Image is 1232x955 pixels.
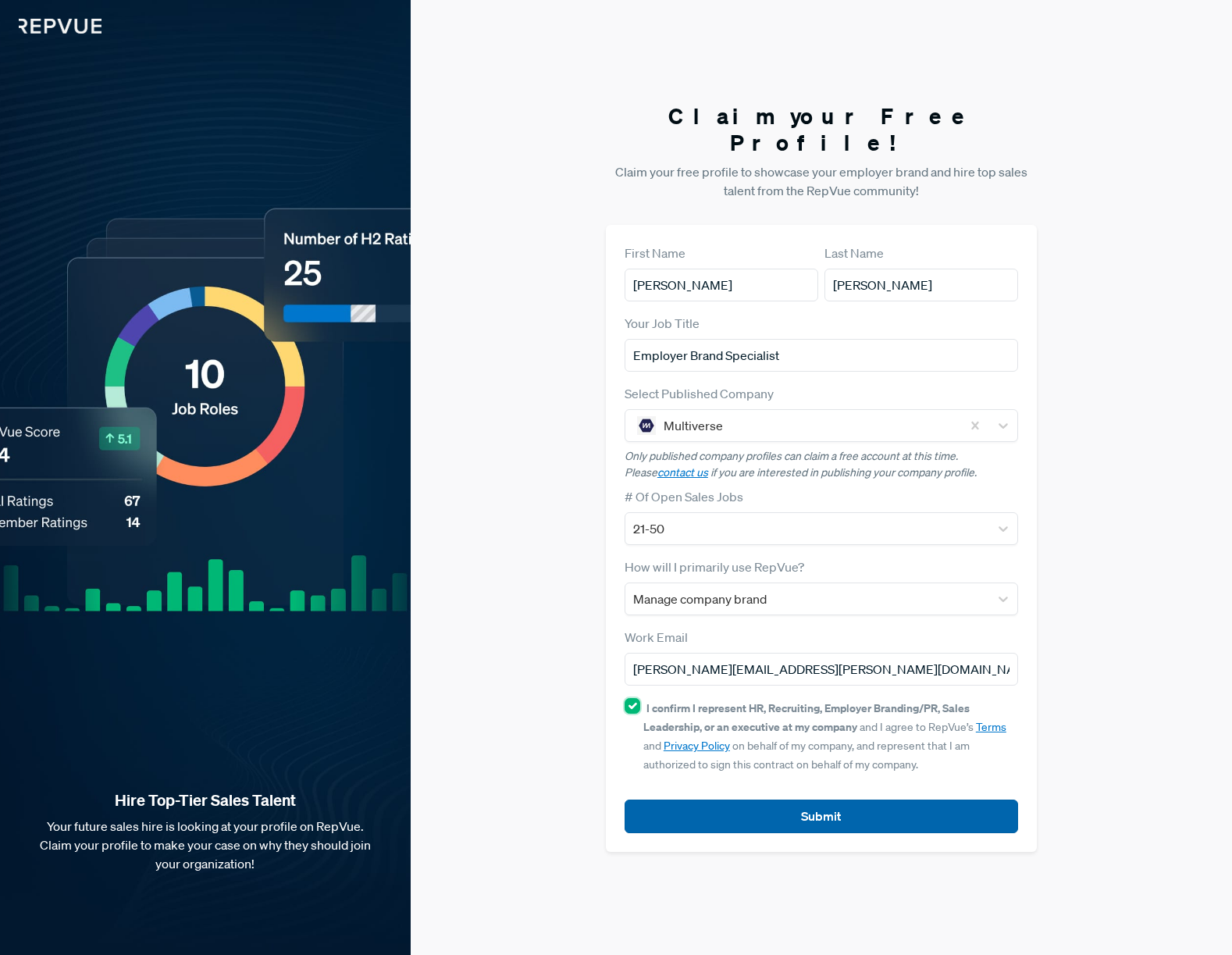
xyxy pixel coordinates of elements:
[625,384,774,403] label: Select Published Company
[625,800,1018,833] button: Submit
[625,628,688,647] label: Work Email
[25,790,386,811] strong: Hire Top-Tier Sales Talent
[976,720,1006,734] a: Terms
[625,653,1018,686] input: Email
[643,701,1006,771] span: and I agree to RepVue’s and on behalf of my company, and represent that I am authorized to sign t...
[606,103,1037,155] h3: Claim your Free Profile!
[625,269,818,301] input: First Name
[824,244,884,262] label: Last Name
[824,269,1018,301] input: Last Name
[25,817,386,873] p: Your future sales hire is looking at your profile on RepVue. Claim your profile to make your case...
[606,162,1037,200] p: Claim your free profile to showcase your employer brand and hire top sales talent from the RepVue...
[625,558,804,576] label: How will I primarily use RepVue?
[657,465,708,479] a: contact us
[643,700,970,734] strong: I confirm I represent HR, Recruiting, Employer Branding/PR, Sales Leadership, or an executive at ...
[637,416,656,435] img: Multiverse
[625,339,1018,372] input: Title
[625,244,685,262] label: First Name
[625,448,1018,481] p: Only published company profiles can claim a free account at this time. Please if you are interest...
[625,314,700,333] label: Your Job Title
[625,487,743,506] label: # Of Open Sales Jobs
[664,739,730,753] a: Privacy Policy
